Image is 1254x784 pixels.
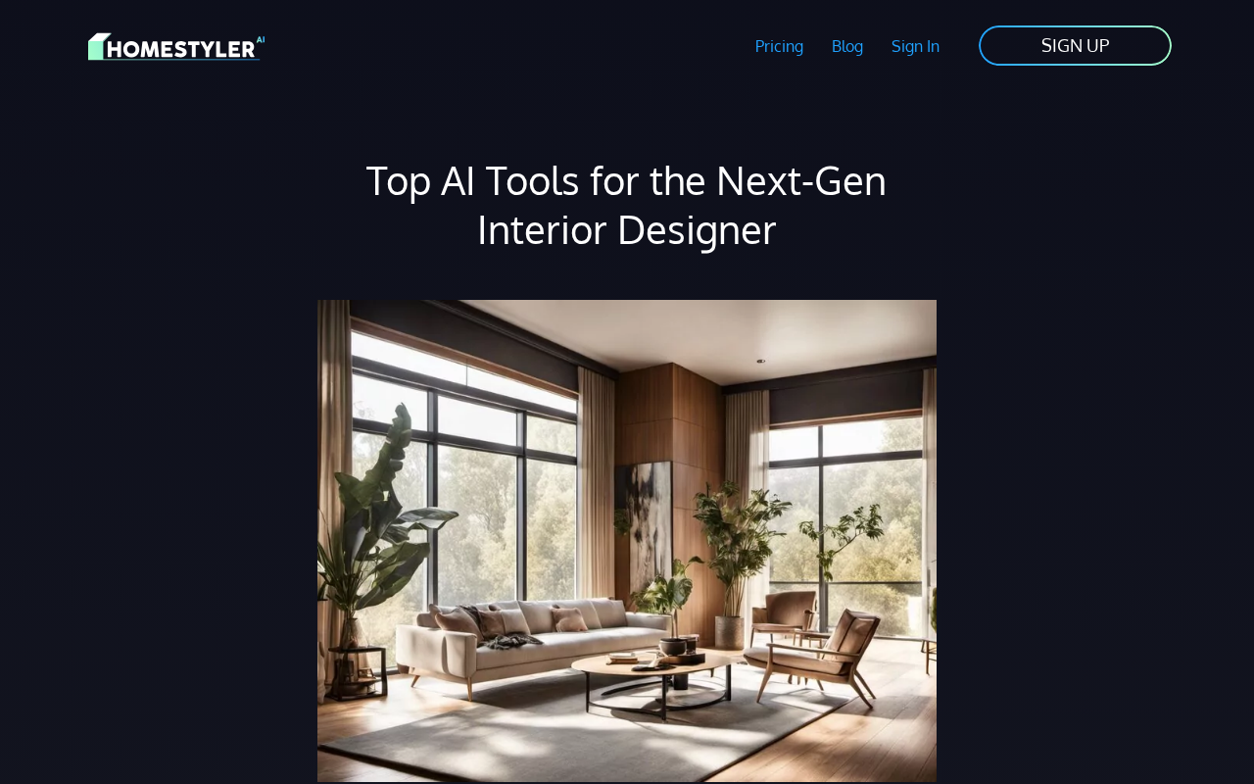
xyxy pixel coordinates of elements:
[88,29,265,64] img: HomeStyler AI logo
[877,24,953,69] a: Sign In
[977,24,1174,68] a: SIGN UP
[742,24,818,69] a: Pricing
[317,155,937,253] h1: Top AI Tools for the Next-Gen Interior Designer
[317,300,937,782] img: post cover picture
[817,24,877,69] a: Blog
